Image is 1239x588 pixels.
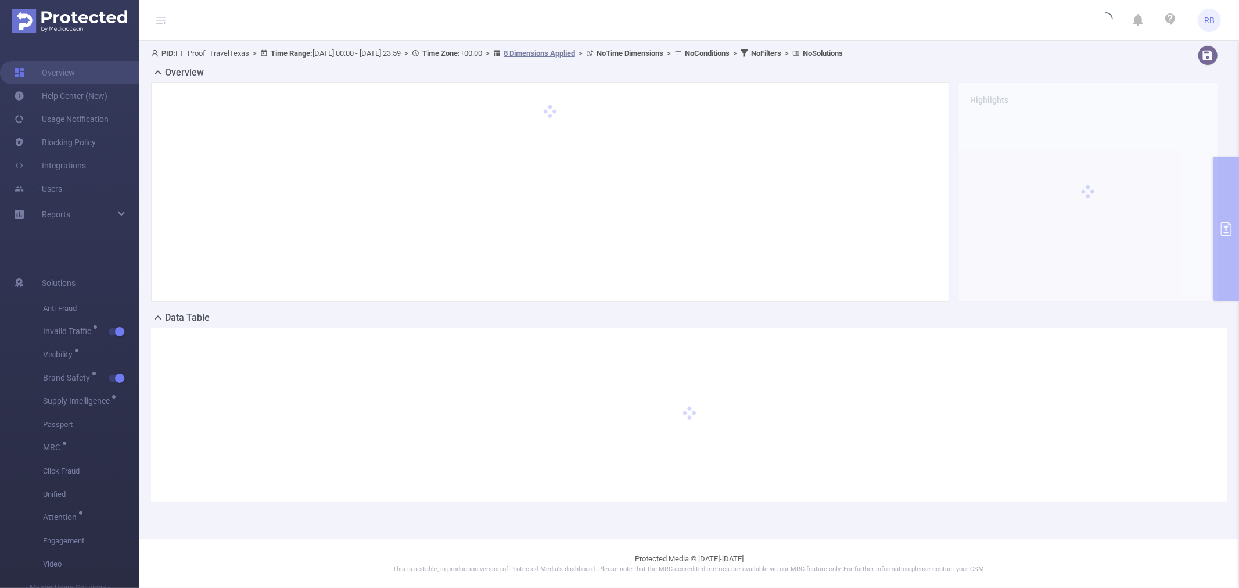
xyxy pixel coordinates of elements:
[42,203,70,226] a: Reports
[575,49,586,58] span: >
[781,49,792,58] span: >
[14,107,109,131] a: Usage Notification
[43,483,139,506] span: Unified
[165,311,210,325] h2: Data Table
[14,61,75,84] a: Overview
[43,413,139,436] span: Passport
[803,49,843,58] b: No Solutions
[42,271,76,295] span: Solutions
[165,66,204,80] h2: Overview
[271,49,313,58] b: Time Range:
[730,49,741,58] span: >
[14,84,107,107] a: Help Center (New)
[42,210,70,219] span: Reports
[14,154,86,177] a: Integrations
[43,350,77,358] span: Visibility
[43,327,95,335] span: Invalid Traffic
[43,513,81,521] span: Attention
[249,49,260,58] span: >
[685,49,730,58] b: No Conditions
[43,443,64,451] span: MRC
[1204,9,1215,32] span: RB
[504,49,575,58] u: 8 Dimensions Applied
[401,49,412,58] span: >
[151,49,843,58] span: FT_Proof_TravelTexas [DATE] 00:00 - [DATE] 23:59 +00:00
[751,49,781,58] b: No Filters
[139,539,1239,588] footer: Protected Media © [DATE]-[DATE]
[43,297,139,320] span: Anti-Fraud
[663,49,674,58] span: >
[151,49,161,57] i: icon: user
[1099,12,1113,28] i: icon: loading
[43,374,94,382] span: Brand Safety
[597,49,663,58] b: No Time Dimensions
[43,529,139,553] span: Engagement
[43,397,114,405] span: Supply Intelligence
[14,177,62,200] a: Users
[482,49,493,58] span: >
[14,131,96,154] a: Blocking Policy
[43,553,139,576] span: Video
[422,49,460,58] b: Time Zone:
[43,460,139,483] span: Click Fraud
[12,9,127,33] img: Protected Media
[168,565,1210,575] p: This is a stable, in production version of Protected Media's dashboard. Please note that the MRC ...
[161,49,175,58] b: PID:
